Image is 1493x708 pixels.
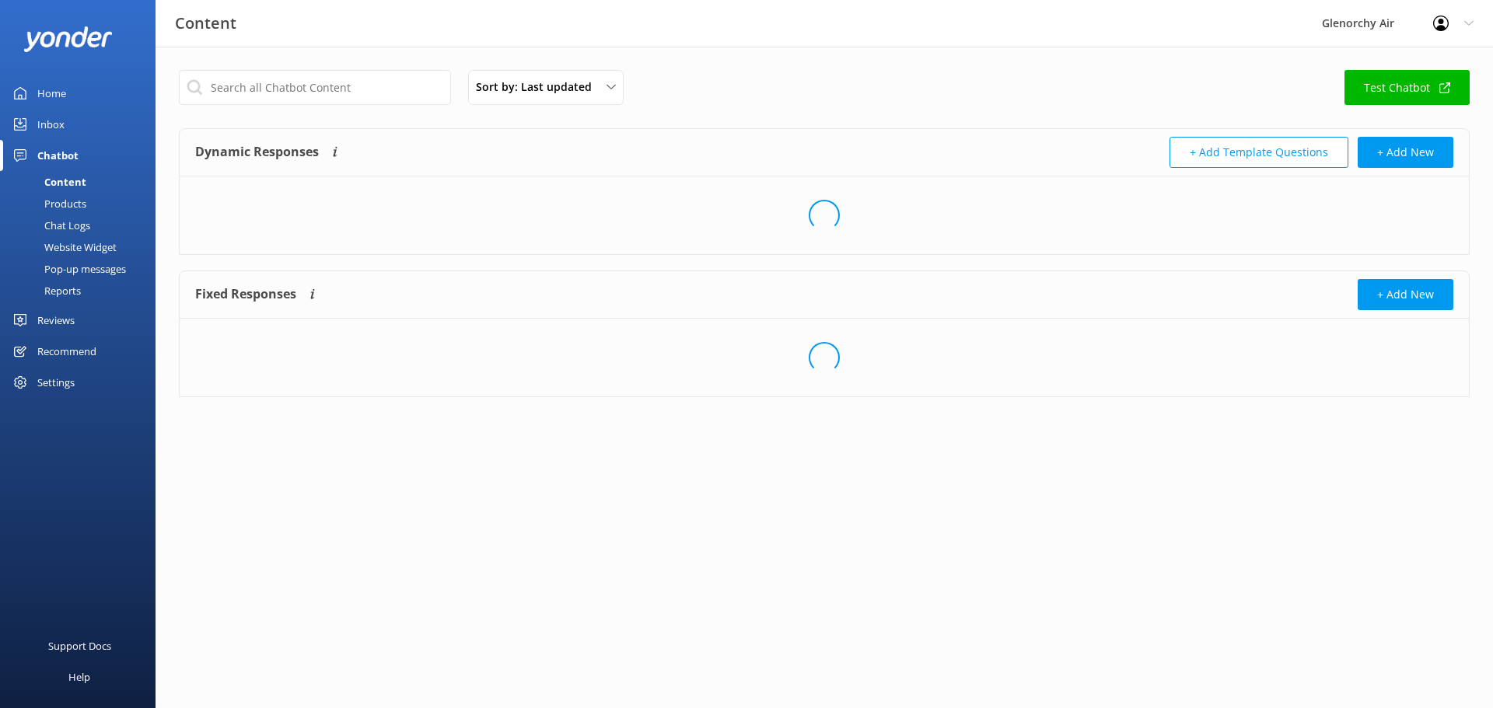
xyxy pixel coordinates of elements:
[23,26,113,52] img: yonder-white-logo.png
[37,78,66,109] div: Home
[9,280,156,302] a: Reports
[9,280,81,302] div: Reports
[175,11,236,36] h3: Content
[9,258,126,280] div: Pop-up messages
[9,193,156,214] a: Products
[9,193,86,214] div: Products
[9,258,156,280] a: Pop-up messages
[68,661,90,692] div: Help
[179,70,451,105] input: Search all Chatbot Content
[37,305,75,336] div: Reviews
[1358,137,1453,168] button: + Add New
[9,214,156,236] a: Chat Logs
[195,137,319,168] h4: Dynamic Responses
[1358,279,1453,310] button: + Add New
[37,367,75,398] div: Settings
[37,140,79,171] div: Chatbot
[9,236,117,258] div: Website Widget
[1170,137,1348,168] button: + Add Template Questions
[1344,70,1470,105] a: Test Chatbot
[37,336,96,367] div: Recommend
[476,78,601,96] span: Sort by: Last updated
[9,214,90,236] div: Chat Logs
[195,279,296,310] h4: Fixed Responses
[9,171,86,193] div: Content
[9,236,156,258] a: Website Widget
[48,630,111,661] div: Support Docs
[9,171,156,193] a: Content
[37,109,65,140] div: Inbox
